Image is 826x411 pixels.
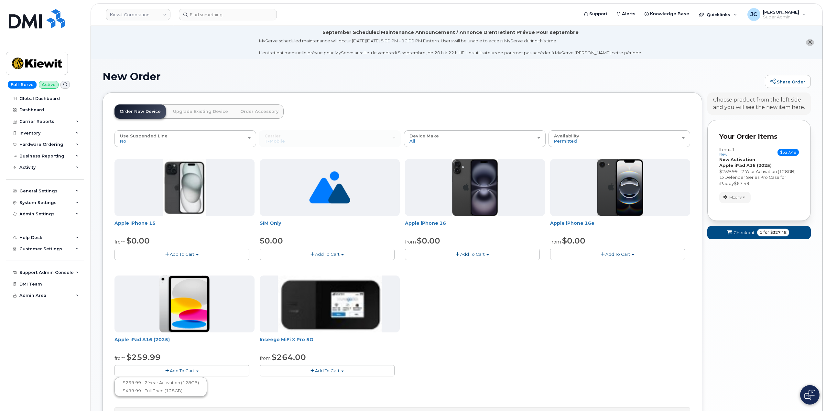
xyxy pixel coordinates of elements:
small: from [405,239,416,245]
span: $67.49 [734,181,749,186]
a: Share Order [765,75,811,88]
button: Add To Cart [405,249,540,260]
span: Use Suspended Line [120,133,168,138]
span: $0.00 [562,236,585,245]
span: $327.48 [770,230,787,235]
span: No [120,138,126,144]
div: September Scheduled Maintenance Announcement / Annonce D'entretient Prévue Pour septembre [322,29,579,36]
a: Inseego MiFi X Pro 5G [260,337,313,342]
div: Apple iPhone 15 [114,220,255,233]
span: #1 [729,147,735,152]
button: Device Make All [404,130,546,147]
div: Inseego MiFi X Pro 5G [260,336,400,349]
span: All [409,138,415,144]
button: Checkout 1 for $327.48 [707,226,811,239]
p: Your Order Items [719,132,799,141]
span: Checkout [734,230,755,236]
span: 1 [760,230,762,235]
img: iphone15.jpg [163,159,206,216]
a: Apple iPhone 16 [405,220,446,226]
a: Apple iPhone 16e [550,220,594,226]
span: Add To Cart [170,252,194,257]
img: inseego5g.jpg [278,276,382,332]
a: Upgrade Existing Device [168,104,233,119]
img: ipad_11.png [159,276,210,332]
div: Apple iPhone 16e [550,220,690,233]
span: Availability [554,133,579,138]
button: Add To Cart [114,249,249,260]
div: Choose product from the left side and you will see the new item here. [713,96,805,111]
a: SIM Only [260,220,281,226]
a: $259.99 - 2 Year Activation (128GB) [116,379,205,387]
button: close notification [806,39,814,46]
span: for [762,230,770,235]
span: $0.00 [126,236,150,245]
span: Add To Cart [605,252,630,257]
span: Add To Cart [315,368,340,373]
div: Apple iPad A16 (2025) [114,336,255,349]
span: Device Make [409,133,439,138]
span: $0.00 [260,236,283,245]
span: 1 [719,175,722,180]
span: Defender Series Pro Case for iPad [719,175,786,186]
small: from [114,355,125,361]
div: Apple iPhone 16 [405,220,545,233]
span: Add To Cart [460,252,485,257]
button: Modify [719,192,751,203]
a: Order New Device [114,104,166,119]
strong: New Activation [719,157,755,162]
a: Apple iPad A16 (2025) [114,337,170,342]
a: Order Accessory [235,104,284,119]
span: $327.48 [777,149,799,156]
img: Open chat [804,390,815,400]
img: iphone_16_plus.png [452,159,498,216]
span: Modify [729,194,742,200]
small: from [550,239,561,245]
span: $0.00 [417,236,440,245]
div: x by [719,174,799,186]
button: Add To Cart [550,249,685,260]
strong: Apple iPad A16 (2025) [719,163,772,168]
button: Add To Cart [260,249,395,260]
span: Add To Cart [170,368,194,373]
small: new [719,152,727,157]
span: Permitted [554,138,577,144]
div: $259.99 - 2 Year Activation (128GB) [719,168,799,175]
a: $499.99 - Full Price (128GB) [116,387,205,395]
img: iphone16e.png [597,159,644,216]
small: from [114,239,125,245]
button: Add To Cart [114,365,249,376]
h3: Item [719,147,735,157]
a: Apple iPhone 15 [114,220,156,226]
small: from [260,355,271,361]
h1: New Order [103,71,762,82]
span: $259.99 [126,352,161,362]
span: $264.00 [272,352,306,362]
button: Add To Cart [260,365,395,376]
button: Use Suspended Line No [114,130,256,147]
span: Add To Cart [315,252,340,257]
div: SIM Only [260,220,400,233]
img: no_image_found-2caef05468ed5679b831cfe6fc140e25e0c280774317ffc20a367ab7fd17291e.png [309,159,350,216]
button: Availability Permitted [549,130,690,147]
div: MyServe scheduled maintenance will occur [DATE][DATE] 8:00 PM - 10:00 PM Eastern. Users will be u... [259,38,642,56]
